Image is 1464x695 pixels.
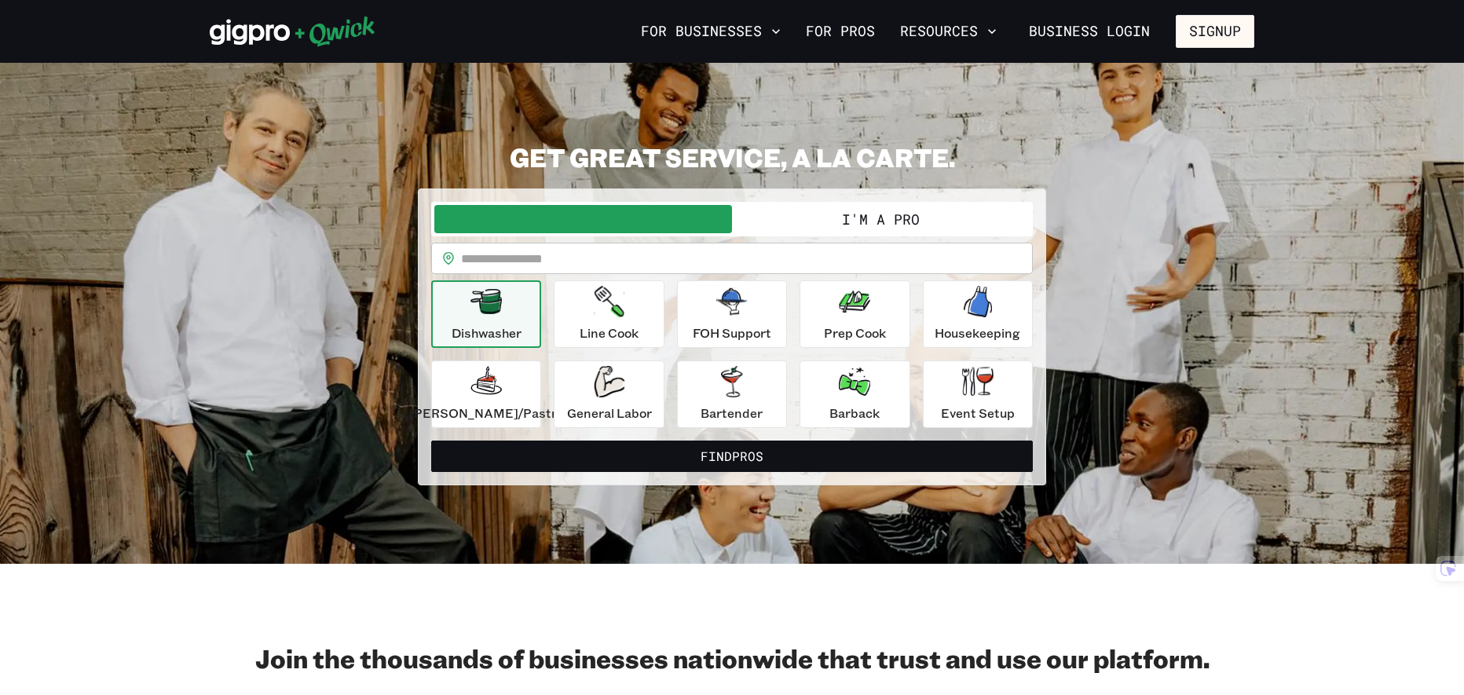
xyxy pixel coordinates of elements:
button: Barback [800,360,910,428]
button: Resources [894,18,1003,45]
h2: GET GREAT SERVICE, A LA CARTE. [418,141,1046,173]
p: Barback [829,404,880,422]
button: Event Setup [923,360,1033,428]
a: Business Login [1016,15,1163,48]
button: FindPros [431,441,1033,472]
button: [PERSON_NAME]/Pastry [431,360,541,428]
button: I'm a Business [434,205,732,233]
h2: Join the thousands of businesses nationwide that trust and use our platform. [210,642,1254,674]
a: For Pros [800,18,881,45]
p: Event Setup [941,404,1015,422]
p: [PERSON_NAME]/Pastry [409,404,563,422]
button: Signup [1176,15,1254,48]
p: Line Cook [580,324,639,342]
button: Housekeeping [923,280,1033,348]
p: Bartender [701,404,763,422]
button: Bartender [677,360,787,428]
p: Housekeeping [935,324,1020,342]
p: Dishwasher [452,324,522,342]
button: For Businesses [635,18,787,45]
p: Prep Cook [824,324,886,342]
button: Dishwasher [431,280,541,348]
p: FOH Support [693,324,771,342]
p: General Labor [567,404,652,422]
button: Line Cook [554,280,664,348]
button: FOH Support [677,280,787,348]
button: I'm a Pro [732,205,1030,233]
button: Prep Cook [800,280,910,348]
button: General Labor [554,360,664,428]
